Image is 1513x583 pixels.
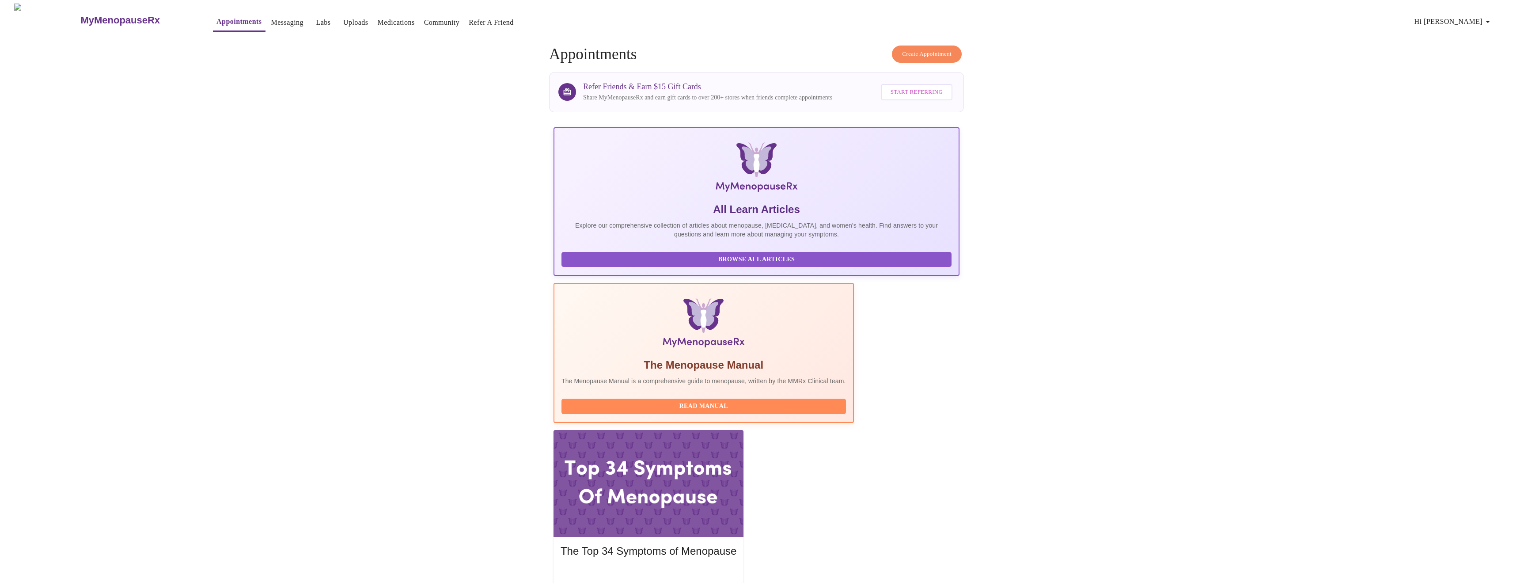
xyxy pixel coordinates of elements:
[378,16,415,29] a: Medications
[561,202,952,217] h5: All Learn Articles
[216,15,262,28] a: Appointments
[583,93,832,102] p: Share MyMenopauseRx and earn gift cards to over 200+ stores when friends complete appointments
[549,46,964,63] h4: Appointments
[309,14,337,31] button: Labs
[583,82,832,91] h3: Refer Friends & Earn $15 Gift Cards
[316,16,331,29] a: Labs
[561,252,952,267] button: Browse All Articles
[561,255,954,263] a: Browse All Articles
[213,13,265,32] button: Appointments
[561,402,848,409] a: Read Manual
[570,401,837,412] span: Read Manual
[1411,13,1497,30] button: Hi [PERSON_NAME]
[340,14,372,31] button: Uploads
[902,49,952,59] span: Create Appointment
[561,399,846,414] button: Read Manual
[561,221,952,239] p: Explore our comprehensive collection of articles about menopause, [MEDICAL_DATA], and women's hea...
[421,14,463,31] button: Community
[561,377,846,385] p: The Menopause Manual is a comprehensive guide to menopause, written by the MMRx Clinical team.
[465,14,517,31] button: Refer a Friend
[80,15,160,26] h3: MyMenopauseRx
[268,14,307,31] button: Messaging
[1414,15,1493,28] span: Hi [PERSON_NAME]
[424,16,460,29] a: Community
[14,4,80,37] img: MyMenopauseRx Logo
[374,14,418,31] button: Medications
[561,569,739,577] a: Read More
[561,544,736,558] h5: The Top 34 Symptoms of Menopause
[469,16,514,29] a: Refer a Friend
[570,254,943,265] span: Browse All Articles
[881,84,952,100] button: Start Referring
[607,298,800,351] img: Menopause Manual
[561,358,846,372] h5: The Menopause Manual
[569,568,728,579] span: Read More
[80,5,195,36] a: MyMenopauseRx
[271,16,303,29] a: Messaging
[891,87,943,97] span: Start Referring
[561,566,736,582] button: Read More
[343,16,368,29] a: Uploads
[622,142,891,195] img: MyMenopauseRx Logo
[892,46,962,63] button: Create Appointment
[879,80,955,105] a: Start Referring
